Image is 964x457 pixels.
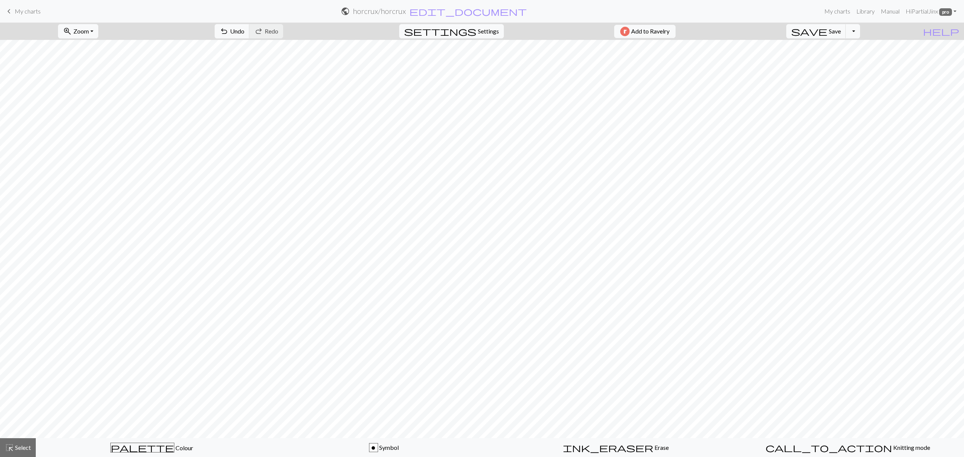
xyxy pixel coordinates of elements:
[500,438,732,457] button: Erase
[631,27,670,36] span: Add to Ravelry
[220,26,229,37] span: undo
[111,442,174,453] span: palette
[923,26,959,37] span: help
[268,438,500,457] button: o Symbol
[73,27,89,35] span: Zoom
[353,7,406,15] h2: horcrux / horcrux
[791,26,827,37] span: save
[620,27,630,36] img: Ravelry
[853,4,878,19] a: Library
[369,443,378,452] div: o
[878,4,903,19] a: Manual
[14,444,31,451] span: Select
[378,444,399,451] span: Symbol
[478,27,499,36] span: Settings
[399,24,504,38] button: SettingsSettings
[732,438,964,457] button: Knitting mode
[230,27,244,35] span: Undo
[15,8,41,15] span: My charts
[58,24,98,38] button: Zoom
[563,442,653,453] span: ink_eraser
[766,442,892,453] span: call_to_action
[341,6,350,17] span: public
[614,25,676,38] button: Add to Ravelry
[174,444,193,451] span: Colour
[939,8,952,16] span: pro
[786,24,846,38] button: Save
[5,6,14,17] span: keyboard_arrow_left
[404,27,476,36] i: Settings
[63,26,72,37] span: zoom_in
[5,442,14,453] span: highlight_alt
[409,6,527,17] span: edit_document
[892,444,930,451] span: Knitting mode
[903,4,959,19] a: HiPartialJinx pro
[5,5,41,18] a: My charts
[829,27,841,35] span: Save
[653,444,669,451] span: Erase
[36,438,268,457] button: Colour
[821,4,853,19] a: My charts
[215,24,250,38] button: Undo
[404,26,476,37] span: settings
